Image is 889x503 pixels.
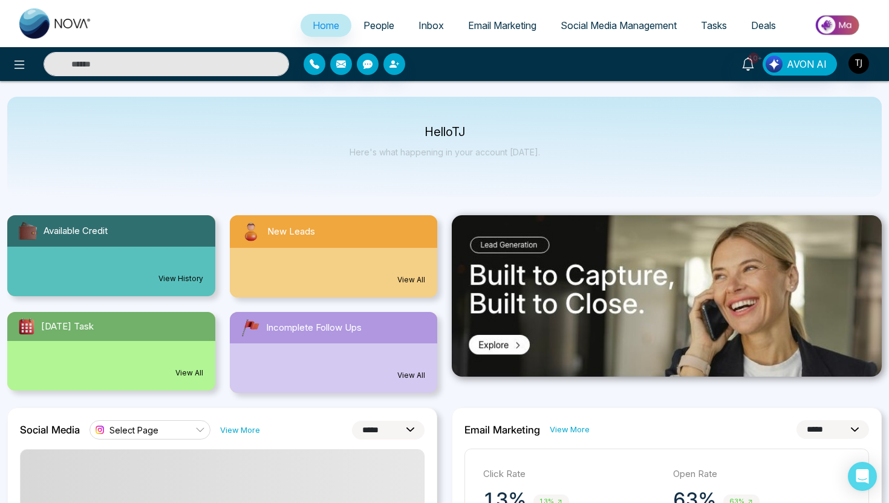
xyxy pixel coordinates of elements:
img: User Avatar [848,53,869,74]
button: AVON AI [763,53,837,76]
img: todayTask.svg [17,317,36,336]
span: Incomplete Follow Ups [266,321,362,335]
img: Lead Flow [766,56,783,73]
span: Inbox [418,19,444,31]
a: Inbox [406,14,456,37]
span: Select Page [109,424,158,436]
span: Home [313,19,339,31]
span: Email Marketing [468,19,536,31]
h2: Email Marketing [464,424,540,436]
a: 10+ [734,53,763,74]
div: Open Intercom Messenger [848,462,877,491]
span: 10+ [748,53,759,63]
a: Incomplete Follow UpsView All [223,312,445,393]
a: View More [220,424,260,436]
p: Click Rate [483,467,661,481]
span: AVON AI [787,57,827,71]
img: newLeads.svg [239,220,262,243]
a: View More [550,424,590,435]
span: [DATE] Task [41,320,94,334]
img: instagram [94,424,106,436]
img: Nova CRM Logo [19,8,92,39]
img: . [452,215,882,377]
p: Open Rate [673,467,851,481]
span: People [363,19,394,31]
span: Deals [751,19,776,31]
a: View All [397,370,425,381]
a: View History [158,273,203,284]
span: Tasks [701,19,727,31]
a: Tasks [689,14,739,37]
img: Market-place.gif [794,11,882,39]
a: View All [397,274,425,285]
span: New Leads [267,225,315,239]
a: Email Marketing [456,14,549,37]
img: followUps.svg [239,317,261,339]
a: Home [301,14,351,37]
a: Deals [739,14,788,37]
a: People [351,14,406,37]
a: New LeadsView All [223,215,445,297]
a: View All [175,368,203,378]
p: Hello TJ [350,127,540,137]
h2: Social Media [20,424,80,436]
img: availableCredit.svg [17,220,39,242]
span: Available Credit [44,224,108,238]
p: Here's what happening in your account [DATE]. [350,147,540,157]
span: Social Media Management [561,19,677,31]
a: Social Media Management [549,14,689,37]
